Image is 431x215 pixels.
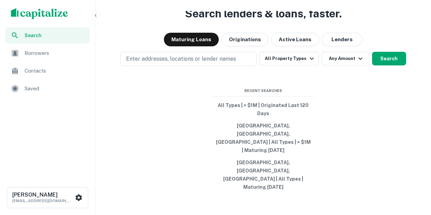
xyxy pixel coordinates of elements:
[212,120,314,156] button: [GEOGRAPHIC_DATA], [GEOGRAPHIC_DATA], [GEOGRAPHIC_DATA] | All Types | > $1M | Maturing [DATE]
[259,52,319,65] button: All Property Types
[212,99,314,120] button: All Types | > $1M | Originated Last 120 Days
[12,192,74,198] h6: [PERSON_NAME]
[322,52,369,65] button: Any Amount
[185,5,342,22] h3: Search lenders & loans, faster.
[164,33,219,46] button: Maturing Loans
[5,45,90,61] a: Borrowers
[12,198,74,204] p: [EMAIL_ADDRESS][DOMAIN_NAME]
[25,32,86,39] span: Search
[120,52,257,66] button: Enter addresses, locations or lender names
[397,160,431,193] iframe: Chat Widget
[25,49,86,57] span: Borrowers
[25,85,86,93] span: Saved
[372,52,406,65] button: Search
[5,80,90,97] a: Saved
[11,8,68,19] img: capitalize-logo.png
[25,67,86,75] span: Contacts
[5,63,90,79] a: Contacts
[221,33,268,46] button: Originations
[271,33,319,46] button: Active Loans
[212,156,314,193] button: [GEOGRAPHIC_DATA], [GEOGRAPHIC_DATA], [GEOGRAPHIC_DATA] | All Types | Maturing [DATE]
[212,88,314,94] span: Recent Searches
[7,187,88,208] button: [PERSON_NAME][EMAIL_ADDRESS][DOMAIN_NAME]
[5,27,90,44] a: Search
[322,33,363,46] button: Lenders
[126,55,236,63] p: Enter addresses, locations or lender names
